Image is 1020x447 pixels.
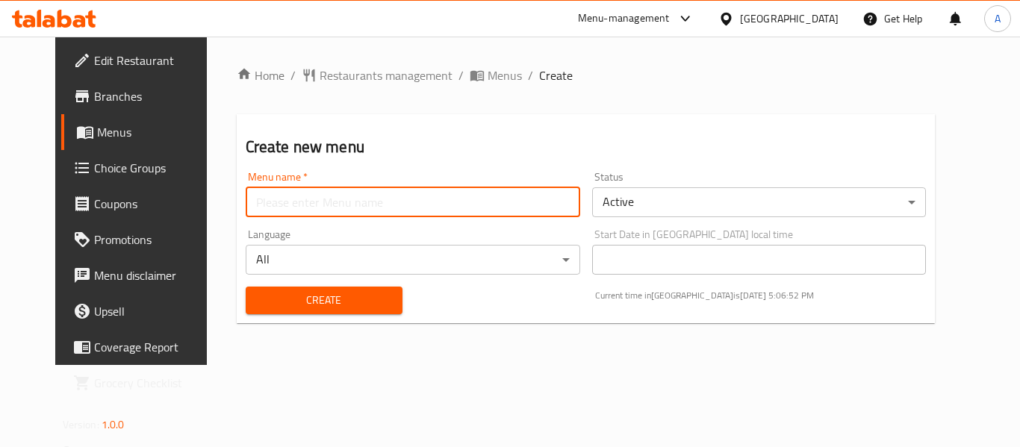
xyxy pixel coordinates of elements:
[995,10,1001,27] span: A
[290,66,296,84] li: /
[102,415,125,434] span: 1.0.0
[246,187,580,217] input: Please enter Menu name
[61,293,226,329] a: Upsell
[595,289,927,302] p: Current time in [GEOGRAPHIC_DATA] is [DATE] 5:06:52 PM
[94,338,214,356] span: Coverage Report
[94,195,214,213] span: Coupons
[246,287,402,314] button: Create
[539,66,573,84] span: Create
[740,10,839,27] div: [GEOGRAPHIC_DATA]
[61,150,226,186] a: Choice Groups
[94,51,214,69] span: Edit Restaurant
[94,231,214,248] span: Promotions
[94,302,214,320] span: Upsell
[592,187,927,217] div: Active
[488,66,522,84] span: Menus
[246,136,927,158] h2: Create new menu
[94,266,214,284] span: Menu disclaimer
[94,159,214,177] span: Choice Groups
[61,222,226,257] a: Promotions
[578,10,670,28] div: Menu-management
[258,291,391,310] span: Create
[470,66,522,84] a: Menus
[302,66,453,84] a: Restaurants management
[94,87,214,105] span: Branches
[458,66,464,84] li: /
[97,123,214,141] span: Menus
[63,415,99,434] span: Version:
[61,114,226,150] a: Menus
[528,66,533,84] li: /
[237,66,284,84] a: Home
[61,329,226,365] a: Coverage Report
[94,374,214,392] span: Grocery Checklist
[61,78,226,114] a: Branches
[61,365,226,401] a: Grocery Checklist
[61,186,226,222] a: Coupons
[237,66,936,84] nav: breadcrumb
[320,66,453,84] span: Restaurants management
[61,43,226,78] a: Edit Restaurant
[246,245,580,275] div: All
[61,257,226,293] a: Menu disclaimer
